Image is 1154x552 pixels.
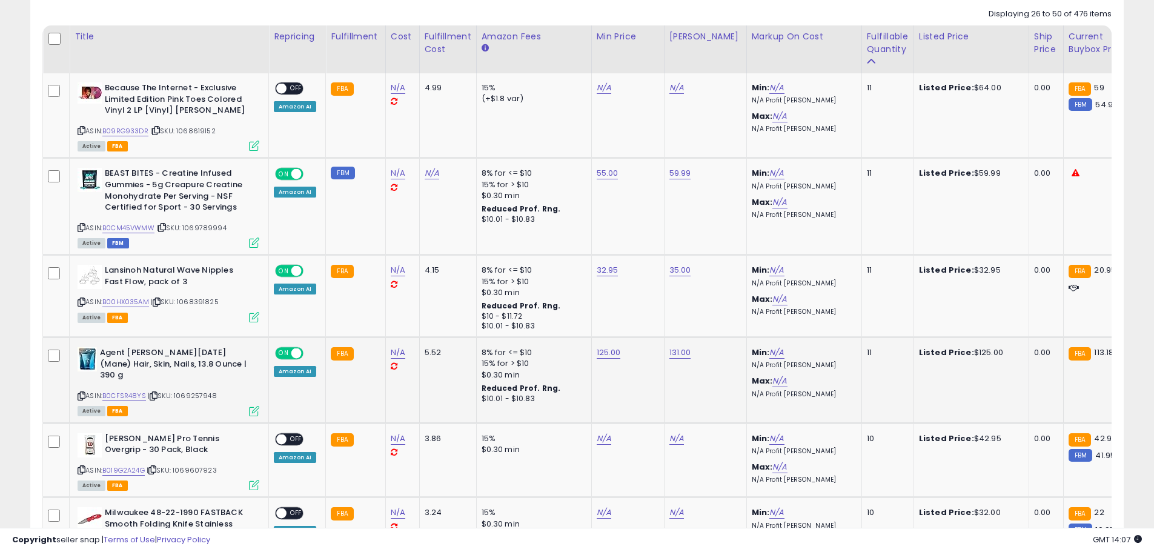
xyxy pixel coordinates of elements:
[78,433,259,490] div: ASIN:
[331,82,353,96] small: FBA
[482,168,582,179] div: 8% for <= $10
[302,266,321,276] span: OFF
[12,534,56,545] strong: Copyright
[157,534,210,545] a: Privacy Policy
[482,321,582,331] div: $10.01 - $10.83
[1034,507,1054,518] div: 0.00
[1069,265,1091,278] small: FBA
[752,264,770,276] b: Min:
[148,391,217,401] span: | SKU: 1069257948
[597,82,611,94] a: N/A
[919,82,974,93] b: Listed Price:
[482,43,489,54] small: Amazon Fees.
[482,394,582,404] div: $10.01 - $10.83
[482,311,582,322] div: $10 - $11.72
[752,361,852,370] p: N/A Profit [PERSON_NAME]
[482,276,582,287] div: 15% for > $10
[78,168,259,247] div: ASIN:
[287,434,306,444] span: OFF
[752,433,770,444] b: Min:
[274,30,320,43] div: Repricing
[102,297,149,307] a: B00HX035AM
[746,25,861,73] th: The percentage added to the cost of goods (COGS) that forms the calculator for Min & Max prices.
[752,125,852,133] p: N/A Profit [PERSON_NAME]
[772,196,787,208] a: N/A
[772,375,787,387] a: N/A
[772,461,787,473] a: N/A
[1034,265,1054,276] div: 0.00
[1093,534,1142,545] span: 2025-08-11 14:07 GMT
[78,265,102,289] img: 414POwU92SL._SL40_.jpg
[1094,264,1116,276] span: 20.95
[78,168,102,192] img: 41uj1xQi8-L._SL40_.jpg
[482,287,582,298] div: $0.30 min
[276,348,291,359] span: ON
[274,101,316,112] div: Amazon AI
[105,82,252,119] b: Because The Internet - Exclusive Limited Edition Pink Toes Colored Vinyl 2 LP [Vinyl] [PERSON_NAME]
[1094,433,1116,444] span: 42.95
[1069,30,1131,56] div: Current Buybox Price
[919,507,1020,518] div: $32.00
[78,481,105,491] span: All listings currently available for purchase on Amazon
[669,507,684,519] a: N/A
[78,433,102,457] img: 31f-Tvoh8+L._SL40_.jpg
[78,347,97,371] img: 41TmFlZTTAL._SL40_.jpg
[78,313,105,323] span: All listings currently available for purchase on Amazon
[752,390,852,399] p: N/A Profit [PERSON_NAME]
[102,391,146,401] a: B0CFSR48YS
[78,406,105,416] span: All listings currently available for purchase on Amazon
[391,347,405,359] a: N/A
[78,265,259,321] div: ASIN:
[752,182,852,191] p: N/A Profit [PERSON_NAME]
[105,168,252,216] b: BEAST BITES - Creatine Infused Gummies - 5g Creapure Creatine Monohydrate Per Serving - NSF Certi...
[274,366,316,377] div: Amazon AI
[102,126,148,136] a: B09RG933DR
[156,223,227,233] span: | SKU: 1069789994
[391,433,405,445] a: N/A
[919,507,974,518] b: Listed Price:
[1034,168,1054,179] div: 0.00
[151,297,219,307] span: | SKU: 1068391825
[769,264,784,276] a: N/A
[102,223,154,233] a: B0CM45VWMW
[274,187,316,198] div: Amazon AI
[107,238,129,248] span: FBM
[867,82,904,93] div: 11
[919,264,974,276] b: Listed Price:
[769,167,784,179] a: N/A
[919,168,1020,179] div: $59.99
[752,461,773,473] b: Max:
[752,476,852,484] p: N/A Profit [PERSON_NAME]
[597,347,621,359] a: 125.00
[1069,82,1091,96] small: FBA
[482,179,582,190] div: 15% for > $10
[107,141,128,151] span: FBA
[391,82,405,94] a: N/A
[867,30,909,56] div: Fulfillable Quantity
[425,347,467,358] div: 5.52
[1094,347,1113,358] span: 113.18
[1069,433,1091,447] small: FBA
[391,507,405,519] a: N/A
[752,507,770,518] b: Min:
[919,433,974,444] b: Listed Price:
[482,444,582,455] div: $0.30 min
[752,347,770,358] b: Min:
[482,82,582,93] div: 15%
[12,534,210,546] div: seller snap | |
[302,348,321,359] span: OFF
[597,433,611,445] a: N/A
[102,465,145,476] a: B019G2A24G
[769,433,784,445] a: N/A
[100,347,247,384] b: Agent [PERSON_NAME][DATE] (Mane) Hair, Skin, Nails, 13.8 Ounce | 390 g
[867,347,904,358] div: 11
[482,190,582,201] div: $0.30 min
[105,507,252,544] b: Milwaukee 48-22-1990 FASTBACK Smooth Folding Knife Stainless Steel
[752,308,852,316] p: N/A Profit [PERSON_NAME]
[752,447,852,456] p: N/A Profit [PERSON_NAME]
[867,265,904,276] div: 11
[107,406,128,416] span: FBA
[769,347,784,359] a: N/A
[597,507,611,519] a: N/A
[752,279,852,288] p: N/A Profit [PERSON_NAME]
